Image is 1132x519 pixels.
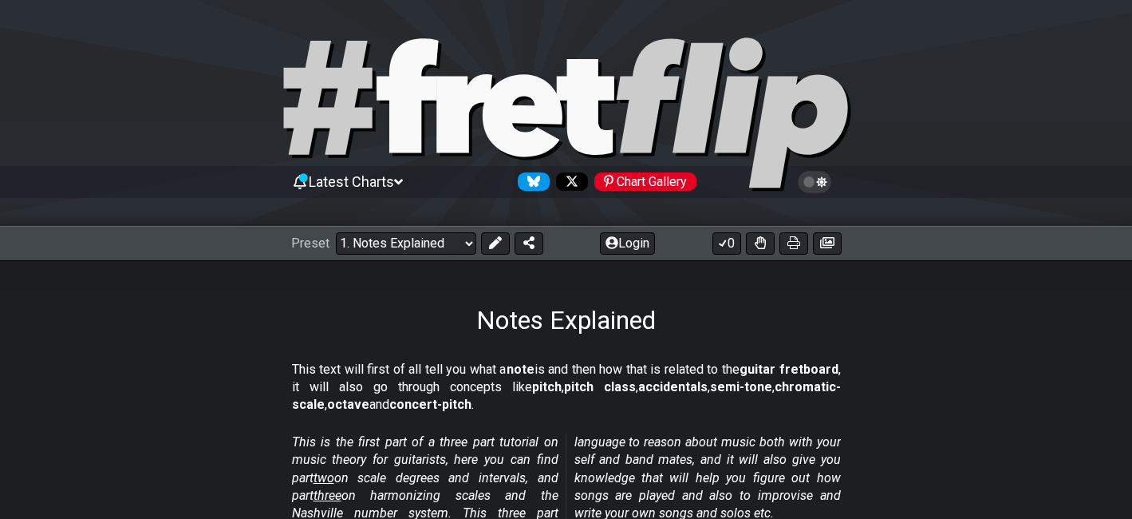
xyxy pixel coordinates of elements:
span: two [314,470,334,485]
strong: accidentals [638,379,708,394]
select: Preset [336,232,476,255]
a: Follow #fretflip at Bluesky [511,172,550,191]
button: Print [779,232,808,255]
h1: Notes Explained [476,305,656,335]
button: Toggle Dexterity for all fretkits [746,232,775,255]
span: Toggle light / dark theme [806,175,824,189]
a: Follow #fretflip at X [550,172,588,191]
strong: pitch class [564,379,636,394]
strong: guitar fretboard [740,362,838,377]
button: Edit Preset [481,232,510,255]
button: 0 [712,232,741,255]
button: Login [600,232,655,255]
strong: concert-pitch [389,397,471,412]
button: Share Preset [515,232,543,255]
strong: octave [327,397,369,412]
div: Chart Gallery [594,172,696,191]
a: #fretflip at Pinterest [588,172,696,191]
span: Preset [291,236,329,251]
span: three [314,488,341,503]
strong: note [507,362,534,377]
span: Latest Charts [309,173,394,190]
strong: semi-tone [710,379,772,394]
button: Create image [813,232,842,255]
strong: pitch [532,379,562,394]
p: This text will first of all tell you what a is and then how that is related to the , it will also... [292,361,841,414]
